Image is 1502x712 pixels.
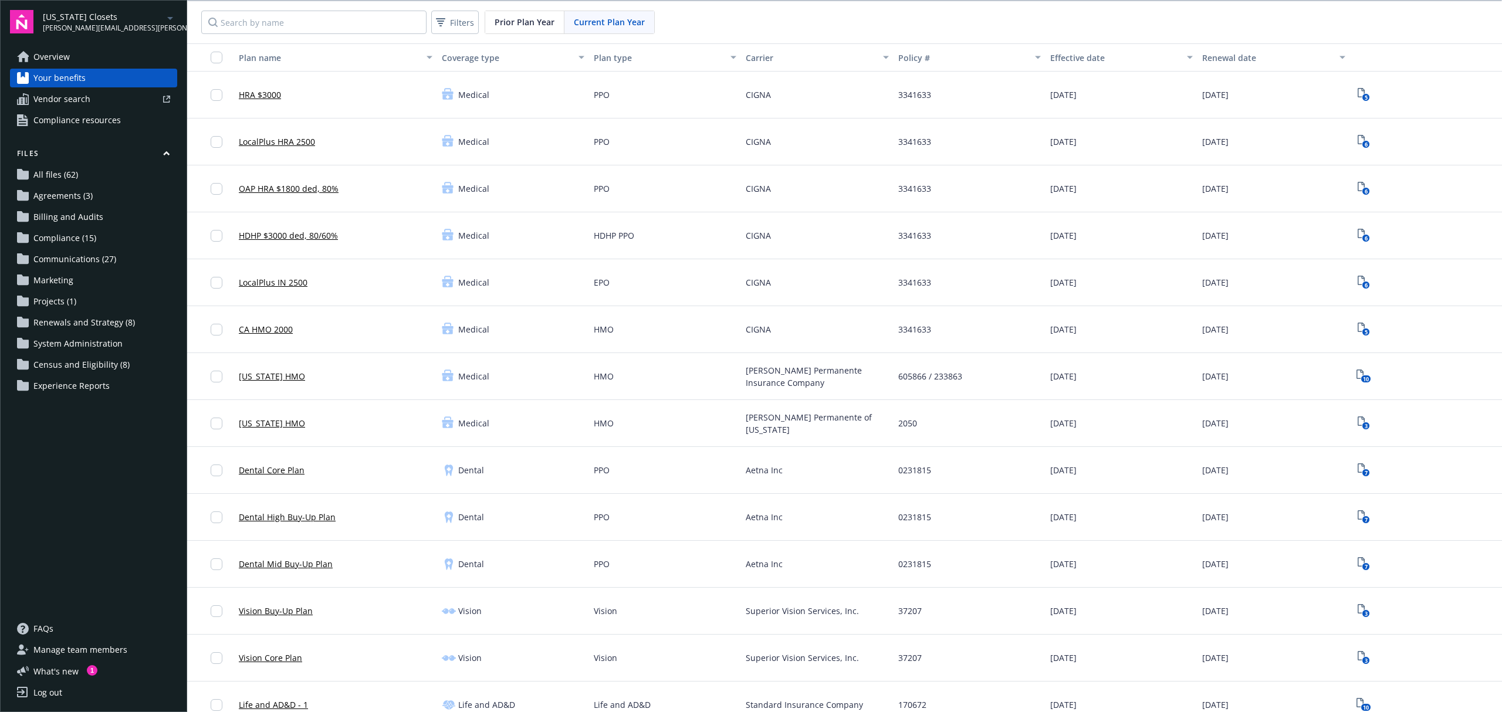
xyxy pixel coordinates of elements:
[1050,182,1077,195] span: [DATE]
[594,652,617,664] span: Vision
[1202,558,1229,570] span: [DATE]
[33,111,121,130] span: Compliance resources
[1365,610,1368,618] text: 3
[10,355,177,374] a: Census and Eligibility (8)
[594,370,614,382] span: HMO
[10,292,177,311] a: Projects (1)
[10,187,177,205] a: Agreements (3)
[1050,323,1077,335] span: [DATE]
[211,230,222,242] input: Toggle Row Selected
[594,229,634,242] span: HDHP PPO
[1355,414,1374,433] a: View Plan Documents
[594,89,610,101] span: PPO
[1202,323,1229,335] span: [DATE]
[434,14,476,31] span: Filters
[239,558,333,570] a: Dental Mid Buy-Up Plan
[43,10,177,33] button: [US_STATE] Closets[PERSON_NAME][EMAIL_ADDRESS][PERSON_NAME][DOMAIN_NAME]arrowDropDown
[1355,86,1374,104] a: View Plan Documents
[10,271,177,290] a: Marketing
[898,135,931,148] span: 3341633
[746,652,859,664] span: Superior Vision Services, Inc.
[746,323,771,335] span: CIGNA
[1365,516,1368,524] text: 7
[1202,652,1229,664] span: [DATE]
[1355,461,1374,480] span: View Plan Documents
[1202,605,1229,617] span: [DATE]
[1365,94,1368,101] text: 5
[239,464,305,476] a: Dental Core Plan
[33,208,103,226] span: Billing and Audits
[746,89,771,101] span: CIGNA
[1365,657,1368,664] text: 3
[1202,370,1229,382] span: [DATE]
[239,229,338,242] a: HDHP $3000 ded, 80/60%
[1355,133,1374,151] span: View Plan Documents
[1050,699,1077,711] span: [DATE]
[458,370,489,382] span: Medical
[33,165,78,184] span: All files (62)
[211,418,222,429] input: Toggle Row Selected
[1202,229,1229,242] span: [DATE]
[1050,370,1077,382] span: [DATE]
[239,699,308,711] a: Life and AD&D - 1
[33,271,73,290] span: Marketing
[10,10,33,33] img: navigator-logo.svg
[898,182,931,195] span: 3341633
[1202,52,1332,64] div: Renewal date
[594,558,610,570] span: PPO
[1197,43,1349,72] button: Renewal date
[239,323,293,335] a: CA HMO 2000
[1202,276,1229,289] span: [DATE]
[1365,469,1368,477] text: 7
[1355,508,1374,527] span: View Plan Documents
[1355,273,1374,292] a: View Plan Documents
[10,665,97,677] button: What's new1
[894,43,1046,72] button: Policy #
[1365,282,1368,289] text: 6
[201,11,427,34] input: Search by name
[211,136,222,148] input: Toggle Row Selected
[458,699,515,711] span: Life and AD&D
[10,377,177,395] a: Experience Reports
[1050,464,1077,476] span: [DATE]
[211,371,222,382] input: Toggle Row Selected
[239,652,302,664] a: Vision Core Plan
[746,229,771,242] span: CIGNA
[211,183,222,195] input: Toggle Row Selected
[33,640,127,659] span: Manage team members
[33,665,79,677] span: What ' s new
[211,699,222,711] input: Toggle Row Selected
[458,229,489,242] span: Medical
[1050,511,1077,523] span: [DATE]
[43,11,163,23] span: [US_STATE] Closets
[495,16,554,28] span: Prior Plan Year
[10,90,177,109] a: Vendor search
[10,148,177,163] button: Files
[1355,226,1374,245] span: View Plan Documents
[1202,182,1229,195] span: [DATE]
[33,48,70,66] span: Overview
[898,605,922,617] span: 37207
[211,52,222,63] input: Select all
[1050,605,1077,617] span: [DATE]
[33,69,86,87] span: Your benefits
[211,277,222,289] input: Toggle Row Selected
[1355,179,1374,198] a: View Plan Documents
[10,48,177,66] a: Overview
[33,250,116,269] span: Communications (27)
[1365,422,1368,430] text: 3
[1363,704,1369,711] text: 10
[239,89,281,101] a: HRA $3000
[594,182,610,195] span: PPO
[1046,43,1197,72] button: Effective date
[33,313,135,332] span: Renewals and Strategy (8)
[1365,188,1368,195] text: 6
[898,699,926,711] span: 170672
[1355,320,1374,339] a: View Plan Documents
[594,417,614,429] span: HMO
[898,323,931,335] span: 3341633
[746,605,859,617] span: Superior Vision Services, Inc.
[1050,417,1077,429] span: [DATE]
[458,464,484,476] span: Dental
[746,411,888,436] span: [PERSON_NAME] Permanente of [US_STATE]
